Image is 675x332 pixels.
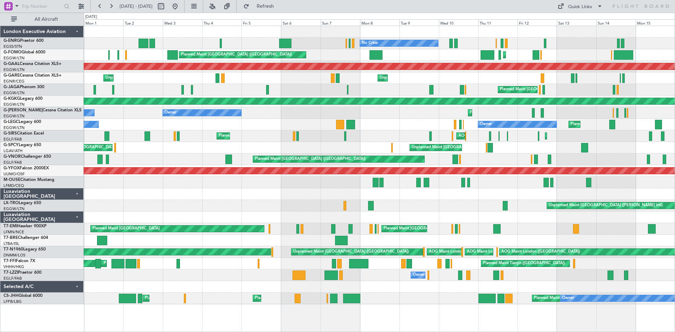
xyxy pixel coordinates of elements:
[4,236,48,240] a: T7-BREChallenger 604
[242,19,281,26] div: Fri 5
[557,19,596,26] div: Sat 13
[4,97,43,101] a: G-KGKGLegacy 600
[4,294,43,298] a: CS-JHHGlobal 6000
[4,73,20,78] span: G-GARE
[429,247,508,257] div: AOG Maint London ([GEOGRAPHIC_DATA])
[4,299,22,304] a: LFPB/LBG
[181,50,292,60] div: Planned Maint [GEOGRAPHIC_DATA] ([GEOGRAPHIC_DATA])
[120,3,153,9] span: [DATE] - [DATE]
[4,39,20,43] span: G-ENRG
[4,253,25,258] a: DNMM/LOS
[165,108,176,118] div: Owner
[4,166,49,170] a: G-YFOXFalcon 2000EX
[4,67,25,72] a: EGGW/LTN
[4,113,25,119] a: EGGW/LTN
[84,19,123,26] div: Mon 1
[4,224,46,228] a: T7-EMIHawker 900XP
[4,56,25,61] a: EGGW/LTN
[4,102,25,107] a: EGGW/LTN
[360,19,399,26] div: Mon 8
[240,1,282,12] button: Refresh
[4,206,25,211] a: EGGW/LTN
[4,259,35,263] a: T7-FFIFalcon 7X
[4,131,44,136] a: G-SIRSCitation Excel
[384,223,451,234] div: Planned Maint [GEOGRAPHIC_DATA]
[4,85,20,89] span: G-JAGA
[4,62,20,66] span: G-GAAL
[554,1,606,12] button: Quick Links
[483,258,565,269] div: Planned Maint Tianjin ([GEOGRAPHIC_DATA])
[4,160,22,165] a: EGLF/FAB
[4,171,25,177] a: UUMO/OSF
[4,97,20,101] span: G-KGKG
[636,19,675,26] div: Mon 15
[480,119,492,130] div: Owner
[4,108,82,112] a: G-[PERSON_NAME]Cessna Citation XLS
[92,223,160,234] div: Planned Maint [GEOGRAPHIC_DATA]
[4,247,23,252] span: T7-N1960
[4,73,62,78] a: G-GARECessna Citation XLS+
[105,73,169,83] div: Unplanned Maint [PERSON_NAME]
[467,247,546,257] div: AOG Maint London ([GEOGRAPHIC_DATA])
[4,271,18,275] span: T7-LZZI
[4,247,46,252] a: T7-N1960Legacy 650
[4,178,20,182] span: M-OUSE
[4,90,25,96] a: EGGW/LTN
[293,247,409,257] div: Unplanned Maint [GEOGRAPHIC_DATA] ([GEOGRAPHIC_DATA])
[399,19,439,26] div: Tue 9
[104,258,221,269] div: Planned Maint [GEOGRAPHIC_DATA] ([GEOGRAPHIC_DATA] Intl)
[202,19,242,26] div: Thu 4
[505,50,616,60] div: Planned Maint [GEOGRAPHIC_DATA] ([GEOGRAPHIC_DATA])
[4,143,19,147] span: G-SPCY
[21,1,62,12] input: Trip Number
[4,44,22,49] a: EGSS/STN
[4,39,44,43] a: G-ENRGPraetor 600
[534,293,645,304] div: Planned Maint [GEOGRAPHIC_DATA] ([GEOGRAPHIC_DATA])
[4,224,17,228] span: T7-EMI
[145,293,256,304] div: Planned Maint [GEOGRAPHIC_DATA] ([GEOGRAPHIC_DATA])
[4,155,51,159] a: G-VNORChallenger 650
[501,247,580,257] div: AOG Maint London ([GEOGRAPHIC_DATA])
[4,137,22,142] a: EGLF/FAB
[4,120,19,124] span: G-LEGC
[4,271,41,275] a: T7-LZZIPraetor 600
[219,131,329,141] div: Planned Maint [GEOGRAPHIC_DATA] ([GEOGRAPHIC_DATA])
[4,79,25,84] a: EGNR/CEG
[251,4,280,9] span: Refresh
[8,14,76,25] button: All Aircraft
[4,201,19,205] span: LX-TRO
[458,131,512,141] div: AOG Maint [PERSON_NAME]
[4,183,24,188] a: LFMD/CEQ
[4,120,41,124] a: G-LEGCLegacy 600
[4,241,19,246] a: LTBA/ISL
[4,131,17,136] span: G-SIRS
[4,178,54,182] a: M-OUSECitation Mustang
[18,17,74,22] span: All Aircraft
[4,50,21,54] span: G-FOMO
[163,19,202,26] div: Wed 3
[4,264,24,269] a: VHHH/HKG
[4,85,44,89] a: G-JAGAPhenom 300
[85,14,97,20] div: [DATE]
[4,276,22,281] a: EGLF/FAB
[568,4,592,11] div: Quick Links
[281,19,321,26] div: Sat 6
[4,259,16,263] span: T7-FFI
[4,201,41,205] a: LX-TROLegacy 650
[478,19,517,26] div: Thu 11
[412,142,526,153] div: Unplanned Maint [GEOGRAPHIC_DATA] ([PERSON_NAME] Intl)
[4,229,24,235] a: LFMN/NCE
[4,155,21,159] span: G-VNOR
[4,294,19,298] span: CS-JHH
[4,143,41,147] a: G-SPCYLegacy 650
[59,142,159,153] div: Cleaning [GEOGRAPHIC_DATA] ([PERSON_NAME] Intl)
[123,19,163,26] div: Tue 2
[562,293,574,304] div: Owner
[596,19,636,26] div: Sun 14
[4,50,45,54] a: G-FOMOGlobal 6000
[4,236,18,240] span: T7-BRE
[439,19,478,26] div: Wed 10
[500,84,611,95] div: Planned Maint [GEOGRAPHIC_DATA] ([GEOGRAPHIC_DATA])
[4,148,22,154] a: LGAV/ATH
[549,200,663,211] div: Unplanned Maint [GEOGRAPHIC_DATA] ([PERSON_NAME] Intl)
